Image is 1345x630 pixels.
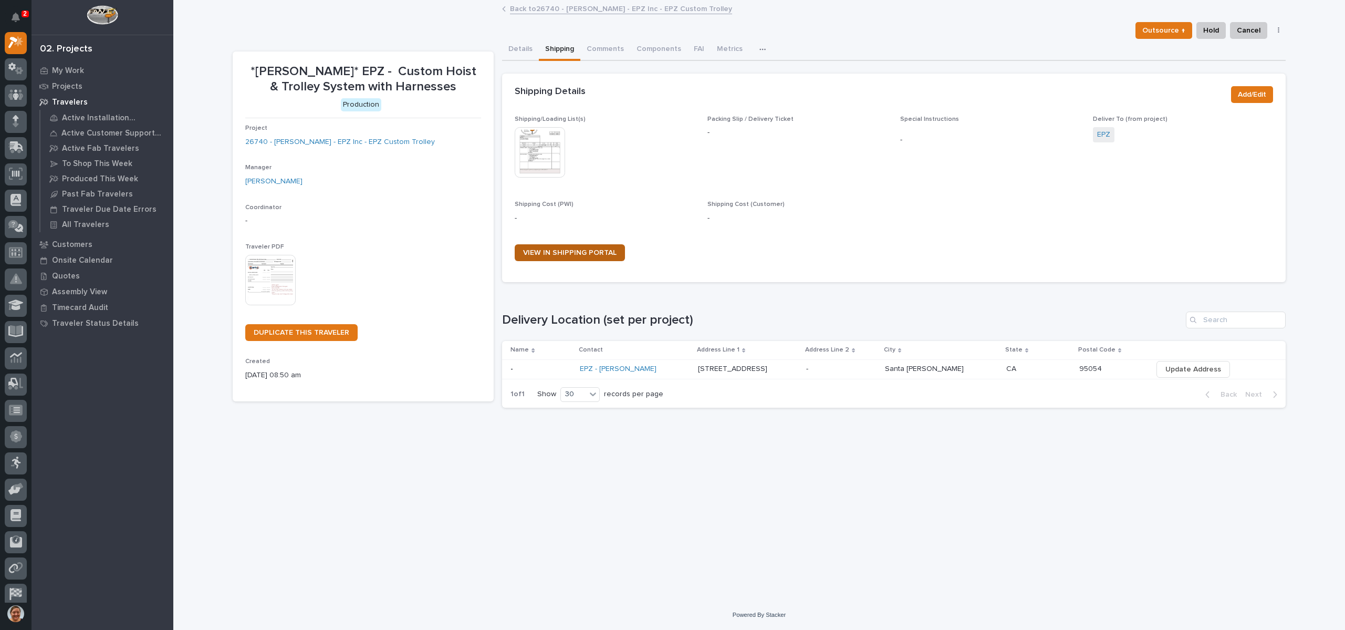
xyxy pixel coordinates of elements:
span: Cancel [1237,24,1260,37]
a: Produced This Week [40,171,173,186]
a: Back to26740 - [PERSON_NAME] - EPZ Inc - EPZ Custom Trolley [510,2,732,14]
p: Timecard Audit [52,303,108,313]
button: Cancel [1230,22,1267,39]
button: Components [630,39,687,61]
span: Outsource ↑ [1142,24,1185,37]
a: VIEW IN SHIPPING PORTAL [515,244,625,261]
p: [STREET_ADDRESS] [698,363,769,374]
div: Notifications2 [13,13,27,29]
p: Address Line 2 [805,344,849,356]
span: Update Address [1165,363,1221,376]
a: My Work [32,63,173,78]
p: - [707,213,888,224]
span: DUPLICATE THIS TRAVELER [254,329,349,336]
p: All Travelers [62,220,109,230]
img: Workspace Logo [87,5,118,25]
h1: Delivery Location (set per project) [502,313,1182,328]
button: Details [502,39,539,61]
p: Active Customer Support Travelers [61,129,165,138]
p: Name [510,344,529,356]
p: Traveler Due Date Errors [62,205,157,214]
p: Past Fab Travelers [62,190,133,199]
button: users-avatar [5,603,27,625]
button: FAI [687,39,711,61]
button: Add/Edit [1231,86,1273,103]
span: Shipping Cost (Customer) [707,201,785,208]
input: Search [1186,312,1286,328]
a: Traveler Due Date Errors [40,202,173,216]
a: Onsite Calendar [32,252,173,268]
p: Quotes [52,272,80,281]
p: 2 [23,10,27,17]
p: CA [1006,363,1018,374]
a: Active Customer Support Travelers [40,126,173,140]
div: Production [341,98,381,111]
a: To Shop This Week [40,156,173,171]
button: Outsource ↑ [1135,22,1192,39]
p: - [510,363,515,374]
button: Shipping [539,39,580,61]
span: Manager [245,164,272,171]
span: Deliver To (from project) [1093,116,1167,122]
p: To Shop This Week [62,159,132,169]
p: [DATE] 08:50 am [245,370,481,381]
span: Special Instructions [900,116,959,122]
button: Back [1197,390,1241,399]
p: Customers [52,240,92,250]
p: - [806,363,810,374]
a: Projects [32,78,173,94]
a: Travelers [32,94,173,110]
button: Next [1241,390,1286,399]
a: Active Installation Travelers [40,110,173,125]
p: Onsite Calendar [52,256,113,265]
span: Add/Edit [1238,88,1266,101]
p: Projects [52,82,82,91]
a: All Travelers [40,217,173,232]
a: [PERSON_NAME] [245,176,303,187]
a: Past Fab Travelers [40,187,173,201]
p: - [900,135,1080,146]
p: Address Line 1 [697,344,739,356]
p: Active Fab Travelers [62,144,139,153]
p: - [707,127,888,138]
p: Traveler Status Details [52,319,139,328]
p: 95054 [1079,363,1104,374]
span: Created [245,358,270,365]
p: 1 of 1 [502,381,533,407]
a: Active Fab Travelers [40,141,173,156]
span: Project [245,125,267,131]
p: records per page [604,390,663,399]
span: Shipping Cost (PWI) [515,201,574,208]
span: Shipping/Loading List(s) [515,116,586,122]
p: My Work [52,66,84,76]
a: Assembly View [32,284,173,299]
a: Powered By Stacker [733,612,786,618]
p: Active Installation Travelers [62,113,165,123]
button: Update Address [1156,361,1230,378]
p: State [1005,344,1023,356]
a: EPZ - [PERSON_NAME] [580,365,656,374]
span: Back [1214,390,1237,399]
div: 02. Projects [40,44,92,55]
a: EPZ [1097,129,1110,140]
button: Hold [1196,22,1226,39]
p: - [245,215,481,226]
p: Santa [PERSON_NAME] [885,363,966,374]
a: Customers [32,236,173,252]
div: 30 [561,389,586,400]
p: Show [537,390,556,399]
tr: -- EPZ - [PERSON_NAME] [STREET_ADDRESS][STREET_ADDRESS] -- Santa [PERSON_NAME]Santa [PERSON_NAME]... [502,359,1286,379]
button: Metrics [711,39,749,61]
span: Next [1245,390,1268,399]
h2: Shipping Details [515,86,586,98]
span: Hold [1203,24,1219,37]
p: Contact [579,344,603,356]
a: 26740 - [PERSON_NAME] - EPZ Inc - EPZ Custom Trolley [245,137,435,148]
a: Quotes [32,268,173,284]
button: Comments [580,39,630,61]
p: Assembly View [52,287,107,297]
a: Traveler Status Details [32,315,173,331]
p: - [515,213,695,224]
p: Postal Code [1078,344,1115,356]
